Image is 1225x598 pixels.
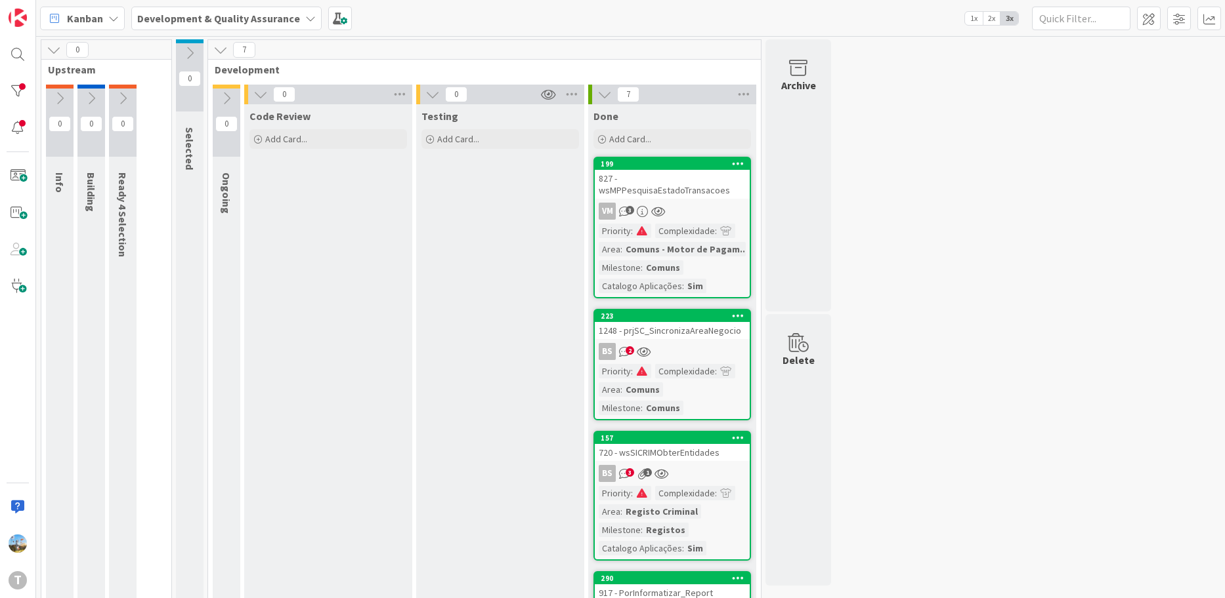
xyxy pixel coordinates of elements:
[682,541,684,555] span: :
[599,401,641,415] div: Milestone
[233,42,255,58] span: 7
[599,465,616,482] div: BS
[9,534,27,553] img: DG
[215,116,238,132] span: 0
[116,172,129,257] span: Ready 4 Selection
[220,172,233,214] span: Ongoing
[622,382,663,397] div: Comuns
[9,571,27,589] div: T
[965,12,983,25] span: 1x
[609,133,651,145] span: Add Card...
[643,401,683,415] div: Comuns
[599,486,631,500] div: Priority
[599,364,631,378] div: Priority
[595,322,750,339] div: 1248 - prjSC_SincronizaAreaNegocio
[715,364,717,378] span: :
[617,87,639,102] span: 7
[715,486,717,500] span: :
[80,116,102,132] span: 0
[599,504,620,519] div: Area
[85,172,98,212] span: Building
[421,110,458,123] span: Testing
[631,486,633,500] span: :
[593,431,751,561] a: 157720 - wsSICRIMObterEntidadesBSPriority:Complexidade:Area:Registo CriminalMilestone:RegistosCat...
[641,523,643,537] span: :
[620,382,622,397] span: :
[593,110,618,123] span: Done
[620,242,622,256] span: :
[215,63,744,76] span: Development
[595,158,750,199] div: 199827 - wsMPPesquisaEstadoTransacoes
[655,224,715,238] div: Complexidade
[599,382,620,397] div: Area
[1000,12,1018,25] span: 3x
[601,159,750,169] div: 199
[595,158,750,170] div: 199
[595,170,750,199] div: 827 - wsMPPesquisaEstadoTransacoes
[655,486,715,500] div: Complexidade
[137,12,300,25] b: Development & Quality Assurance
[601,311,750,321] div: 223
[599,224,631,238] div: Priority
[9,9,27,27] img: Visit kanbanzone.com
[684,541,706,555] div: Sim
[599,203,616,220] div: VM
[626,206,634,214] span: 3
[595,572,750,584] div: 290
[48,63,155,76] span: Upstream
[626,468,634,477] span: 3
[595,310,750,339] div: 2231248 - prjSC_SincronizaAreaNegocio
[53,172,66,193] span: Info
[595,432,750,461] div: 157720 - wsSICRIMObterEntidades
[112,116,134,132] span: 0
[595,432,750,444] div: 157
[643,260,683,275] div: Comuns
[593,309,751,420] a: 2231248 - prjSC_SincronizaAreaNegocioBSPriority:Complexidade:Area:ComunsMilestone:Comuns
[601,433,750,443] div: 157
[983,12,1000,25] span: 2x
[599,523,641,537] div: Milestone
[620,504,622,519] span: :
[631,224,633,238] span: :
[595,444,750,461] div: 720 - wsSICRIMObterEntidades
[445,87,467,102] span: 0
[1032,7,1130,30] input: Quick Filter...
[595,465,750,482] div: BS
[49,116,71,132] span: 0
[655,364,715,378] div: Complexidade
[631,364,633,378] span: :
[249,110,311,123] span: Code Review
[595,343,750,360] div: BS
[265,133,307,145] span: Add Card...
[599,541,682,555] div: Catalogo Aplicações
[593,157,751,298] a: 199827 - wsMPPesquisaEstadoTransacoesVMPriority:Complexidade:Area:Comuns - Motor de Pagam...Miles...
[626,346,634,355] span: 2
[595,203,750,220] div: VM
[684,279,706,293] div: Sim
[599,343,616,360] div: BS
[183,127,196,170] span: Selected
[641,260,643,275] span: :
[781,77,816,93] div: Archive
[66,42,89,58] span: 0
[599,260,641,275] div: Milestone
[67,10,103,26] span: Kanban
[273,87,295,102] span: 0
[643,523,689,537] div: Registos
[783,352,815,368] div: Delete
[622,242,751,256] div: Comuns - Motor de Pagam...
[179,71,201,87] span: 0
[622,504,701,519] div: Registo Criminal
[601,574,750,583] div: 290
[595,310,750,322] div: 223
[599,279,682,293] div: Catalogo Aplicações
[682,279,684,293] span: :
[715,224,717,238] span: :
[437,133,479,145] span: Add Card...
[643,468,652,477] span: 1
[599,242,620,256] div: Area
[641,401,643,415] span: :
